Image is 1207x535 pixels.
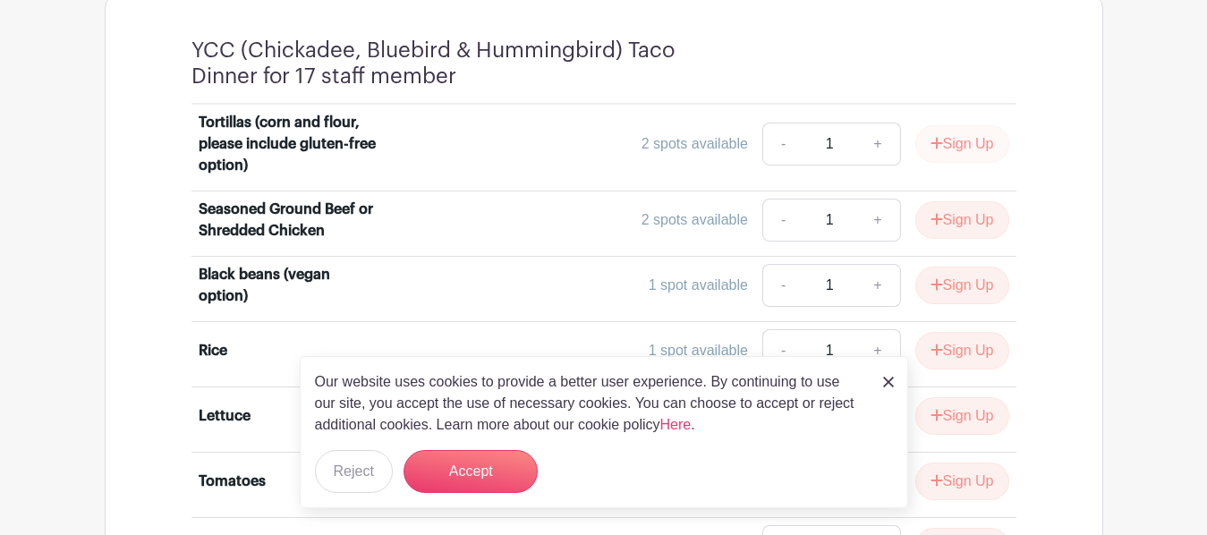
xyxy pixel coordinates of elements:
[915,332,1009,369] button: Sign Up
[855,264,900,307] a: +
[649,275,748,296] div: 1 spot available
[762,264,803,307] a: -
[642,133,748,155] div: 2 spots available
[404,450,538,493] button: Accept
[915,267,1009,304] button: Sign Up
[199,264,380,307] div: Black beans (vegan option)
[660,417,692,432] a: Here
[199,405,251,427] div: Lettuce
[915,397,1009,435] button: Sign Up
[642,209,748,231] div: 2 spots available
[855,123,900,166] a: +
[199,471,266,492] div: Tomatoes
[762,199,803,242] a: -
[199,340,227,361] div: Rice
[315,450,393,493] button: Reject
[855,329,900,372] a: +
[649,340,748,361] div: 1 spot available
[762,329,803,372] a: -
[315,371,864,436] p: Our website uses cookies to provide a better user experience. By continuing to use our site, you ...
[855,199,900,242] a: +
[915,125,1009,163] button: Sign Up
[199,112,380,176] div: Tortillas (corn and flour, please include gluten-free option)
[199,199,380,242] div: Seasoned Ground Beef or Shredded Chicken
[915,201,1009,239] button: Sign Up
[191,38,684,89] h4: YCC (Chickadee, Bluebird & Hummingbird) Taco Dinner for 17 staff member
[762,123,803,166] a: -
[915,463,1009,500] button: Sign Up
[883,377,894,387] img: close_button-5f87c8562297e5c2d7936805f587ecaba9071eb48480494691a3f1689db116b3.svg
